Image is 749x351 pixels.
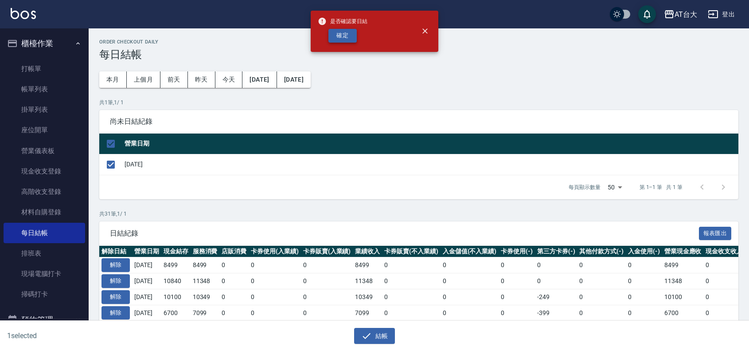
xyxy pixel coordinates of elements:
th: 業績收入 [353,246,382,257]
td: 6700 [662,305,704,321]
td: 10100 [161,289,191,305]
p: 第 1–1 筆 共 1 筆 [640,183,683,191]
button: 今天 [215,71,243,88]
td: 0 [382,257,441,273]
th: 卡券使用(-) [499,246,535,257]
td: [DATE] [122,154,738,175]
a: 掛單列表 [4,99,85,120]
p: 共 31 筆, 1 / 1 [99,210,738,218]
td: 0 [703,305,745,321]
th: 卡券販賣(入業績) [301,246,353,257]
th: 營業現金應收 [662,246,704,257]
td: [DATE] [132,289,161,305]
td: 8499 [353,257,382,273]
div: 50 [604,175,625,199]
th: 第三方卡券(-) [535,246,577,257]
a: 每日結帳 [4,223,85,243]
td: [DATE] [132,257,161,273]
button: 前天 [160,71,188,88]
button: 解除 [101,258,130,272]
td: 7099 [191,305,220,321]
td: -249 [535,289,577,305]
img: Logo [11,8,36,19]
td: 7099 [353,305,382,321]
td: 8499 [191,257,220,273]
td: -399 [535,305,577,321]
th: 服務消費 [191,246,220,257]
button: 解除 [101,274,130,288]
th: 入金使用(-) [626,246,662,257]
td: 0 [301,305,353,321]
td: 0 [219,273,249,289]
p: 每頁顯示數量 [569,183,601,191]
td: 0 [301,257,353,273]
td: 0 [703,289,745,305]
a: 現場電腦打卡 [4,264,85,284]
button: [DATE] [242,71,277,88]
td: 0 [703,273,745,289]
h6: 1 selected [7,330,186,341]
td: 0 [441,289,499,305]
td: [DATE] [132,305,161,321]
button: 解除 [101,290,130,304]
td: 0 [382,305,441,321]
th: 卡券使用(入業績) [249,246,301,257]
td: 0 [577,289,626,305]
button: 結帳 [354,328,395,344]
td: 8499 [161,257,191,273]
td: 0 [219,289,249,305]
th: 解除日結 [99,246,132,257]
button: 報表匯出 [699,227,732,241]
button: 預約管理 [4,308,85,331]
button: 登出 [704,6,738,23]
td: 10100 [662,289,704,305]
td: 0 [535,257,577,273]
button: AT台大 [660,5,701,24]
td: 0 [441,257,499,273]
td: 10840 [161,273,191,289]
button: 櫃檯作業 [4,32,85,55]
span: 是否確認要日結 [318,17,367,26]
button: [DATE] [277,71,311,88]
th: 卡券販賣(不入業績) [382,246,441,257]
a: 材料自購登錄 [4,202,85,222]
td: 0 [441,305,499,321]
td: 0 [382,273,441,289]
button: save [638,5,656,23]
td: 11348 [662,273,704,289]
td: 10349 [353,289,382,305]
td: 0 [249,257,301,273]
td: 0 [577,257,626,273]
td: 0 [249,273,301,289]
div: AT台大 [675,9,697,20]
td: 0 [219,257,249,273]
td: 0 [219,305,249,321]
th: 入金儲值(不入業績) [441,246,499,257]
td: 8499 [662,257,704,273]
a: 營業儀表板 [4,141,85,161]
td: 0 [535,273,577,289]
td: 11348 [191,273,220,289]
td: 0 [499,305,535,321]
button: close [415,21,435,41]
th: 營業日期 [132,246,161,257]
p: 共 1 筆, 1 / 1 [99,99,738,106]
button: 解除 [101,306,130,320]
td: 0 [626,257,662,273]
a: 報表匯出 [699,229,732,237]
td: 0 [626,273,662,289]
th: 現金結存 [161,246,191,257]
a: 座位開單 [4,120,85,140]
td: 0 [249,305,301,321]
span: 日結紀錄 [110,229,699,238]
td: 0 [382,289,441,305]
td: 0 [703,257,745,273]
td: 0 [499,273,535,289]
td: 0 [441,273,499,289]
a: 帳單列表 [4,79,85,99]
td: 0 [577,305,626,321]
td: 0 [499,257,535,273]
span: 尚未日結紀錄 [110,117,728,126]
td: 11348 [353,273,382,289]
td: 0 [626,289,662,305]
